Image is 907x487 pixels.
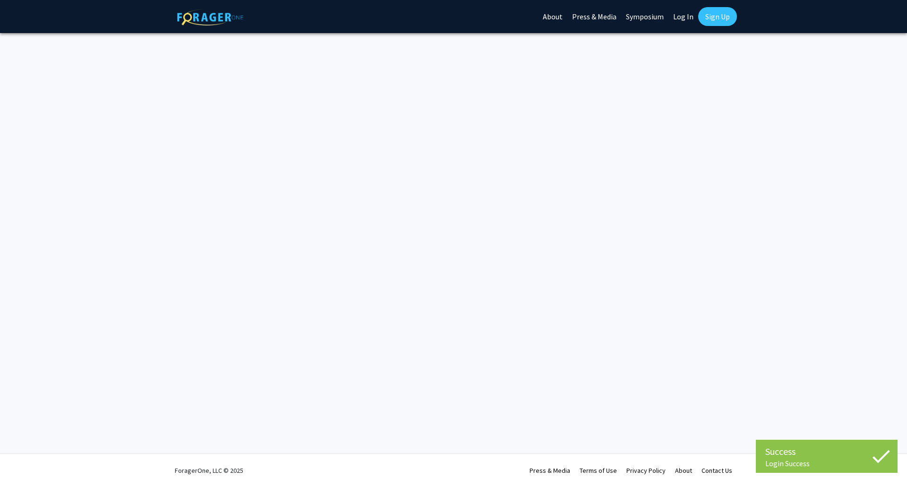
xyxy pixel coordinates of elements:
a: Privacy Policy [626,466,666,475]
div: Login Success [765,459,888,468]
div: Success [765,444,888,459]
a: Sign Up [698,7,737,26]
div: ForagerOne, LLC © 2025 [175,454,243,487]
a: Contact Us [702,466,732,475]
a: Terms of Use [580,466,617,475]
img: ForagerOne Logo [177,9,243,26]
a: Press & Media [530,466,570,475]
a: About [675,466,692,475]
